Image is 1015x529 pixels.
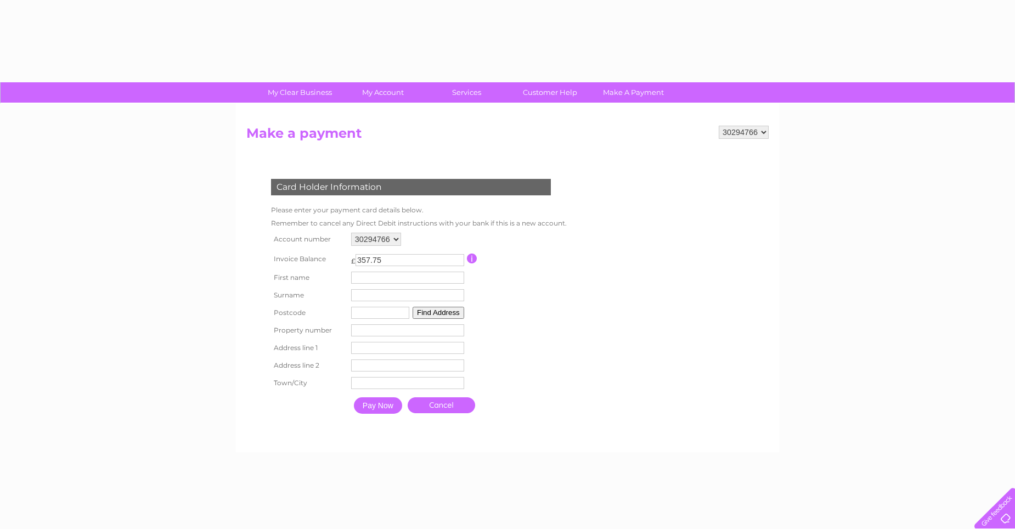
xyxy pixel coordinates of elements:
th: Address line 2 [268,357,348,374]
a: Services [421,82,512,103]
th: First name [268,269,348,286]
th: Postcode [268,304,348,322]
div: Card Holder Information [271,179,551,195]
td: £ [351,251,356,265]
a: Cancel [408,397,475,413]
th: Account number [268,230,348,249]
th: Invoice Balance [268,249,348,269]
button: Find Address [413,307,464,319]
input: Information [467,254,477,263]
a: Customer Help [505,82,595,103]
td: Remember to cancel any Direct Debit instructions with your bank if this is a new account. [268,217,569,230]
th: Surname [268,286,348,304]
input: Pay Now [354,397,402,414]
th: Address line 1 [268,339,348,357]
th: Town/City [268,374,348,392]
a: Make A Payment [588,82,679,103]
a: My Account [338,82,428,103]
th: Property number [268,322,348,339]
td: Please enter your payment card details below. [268,204,569,217]
a: My Clear Business [255,82,345,103]
h2: Make a payment [246,126,769,147]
